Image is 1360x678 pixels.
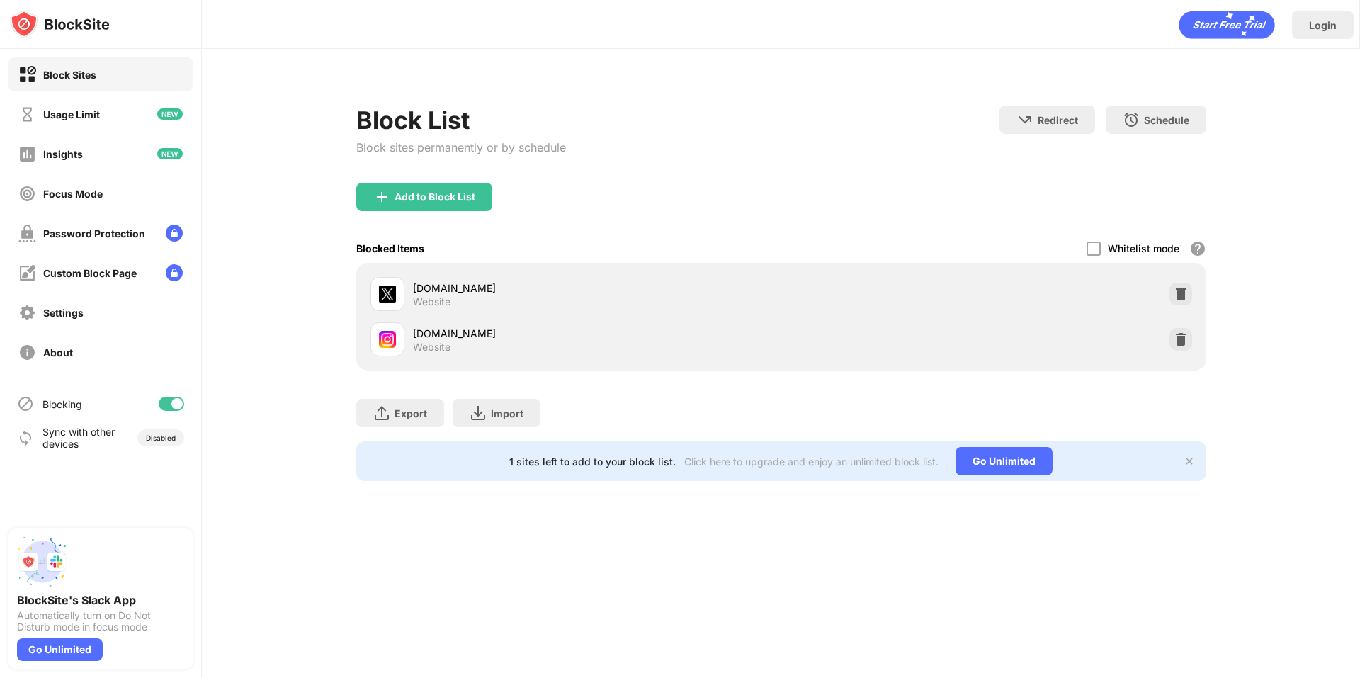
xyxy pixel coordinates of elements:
[509,456,676,468] div: 1 sites left to add to your block list.
[684,456,939,468] div: Click here to upgrade and enjoy an unlimited block list.
[17,536,68,587] img: push-slack.svg
[18,304,36,322] img: settings-off.svg
[356,242,424,254] div: Blocked Items
[18,185,36,203] img: focus-off.svg
[491,407,523,419] div: Import
[18,66,36,84] img: block-on.svg
[42,398,82,410] div: Blocking
[18,225,36,242] img: password-protection-off.svg
[413,326,781,341] div: [DOMAIN_NAME]
[379,286,396,303] img: favicons
[1309,19,1337,31] div: Login
[166,225,183,242] img: lock-menu.svg
[18,106,36,123] img: time-usage-off.svg
[1108,242,1179,254] div: Whitelist mode
[17,395,34,412] img: blocking-icon.svg
[157,108,183,120] img: new-icon.svg
[413,341,450,354] div: Website
[1184,456,1195,467] img: x-button.svg
[43,148,83,160] div: Insights
[956,447,1053,475] div: Go Unlimited
[356,140,566,154] div: Block sites permanently or by schedule
[356,106,566,135] div: Block List
[43,307,84,319] div: Settings
[18,344,36,361] img: about-off.svg
[17,610,184,633] div: Automatically turn on Do Not Disturb mode in focus mode
[18,264,36,282] img: customize-block-page-off.svg
[395,407,427,419] div: Export
[43,69,96,81] div: Block Sites
[43,267,137,279] div: Custom Block Page
[18,145,36,163] img: insights-off.svg
[43,108,100,120] div: Usage Limit
[166,264,183,281] img: lock-menu.svg
[379,331,396,348] img: favicons
[395,191,475,203] div: Add to Block List
[43,227,145,239] div: Password Protection
[10,10,110,38] img: logo-blocksite.svg
[43,188,103,200] div: Focus Mode
[146,434,176,442] div: Disabled
[413,281,781,295] div: [DOMAIN_NAME]
[1038,114,1078,126] div: Redirect
[17,638,103,661] div: Go Unlimited
[1179,11,1275,39] div: animation
[413,295,450,308] div: Website
[17,429,34,446] img: sync-icon.svg
[42,426,115,450] div: Sync with other devices
[157,148,183,159] img: new-icon.svg
[43,346,73,358] div: About
[1144,114,1189,126] div: Schedule
[17,593,184,607] div: BlockSite's Slack App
